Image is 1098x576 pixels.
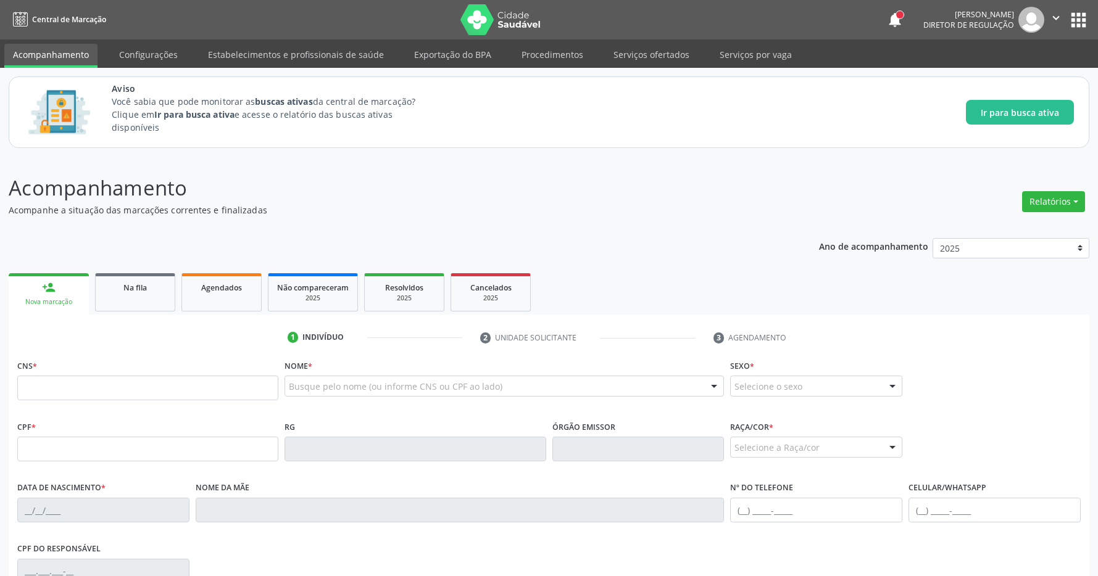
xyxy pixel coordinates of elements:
a: Exportação do BPA [406,44,500,65]
span: Resolvidos [385,282,423,293]
label: Órgão emissor [552,418,615,437]
div: Indivíduo [302,332,344,343]
button: Ir para busca ativa [966,100,1074,125]
img: Imagem de CalloutCard [24,84,94,140]
label: CPF do responsável [17,540,101,559]
input: (__) _____-_____ [909,498,1081,522]
button: apps [1068,9,1089,31]
span: Ir para busca ativa [981,106,1059,119]
label: Nome da mãe [196,479,249,498]
div: Nova marcação [17,297,80,307]
label: Nome [285,356,312,376]
label: RG [285,418,295,437]
p: Acompanhamento [9,173,765,204]
i:  [1049,11,1063,25]
div: person_add [42,281,56,294]
span: Selecione o sexo [734,380,802,393]
a: Estabelecimentos e profissionais de saúde [199,44,393,65]
label: Celular/WhatsApp [909,479,986,498]
button: Relatórios [1022,191,1085,212]
label: Nº do Telefone [730,479,793,498]
label: Raça/cor [730,418,773,437]
button:  [1044,7,1068,33]
span: Não compareceram [277,282,349,293]
p: Ano de acompanhamento [819,238,928,253]
a: Serviços ofertados [605,44,698,65]
input: (__) _____-_____ [730,498,902,522]
div: [PERSON_NAME] [923,9,1014,20]
button: notifications [886,11,904,28]
label: Sexo [730,356,754,376]
span: Cancelados [470,282,512,293]
div: 1 [288,332,299,343]
span: Central de Marcação [32,14,106,25]
span: Aviso [112,82,438,95]
p: Você sabia que pode monitorar as da central de marcação? Clique em e acesse o relatório das busca... [112,95,438,134]
span: Diretor de regulação [923,20,1014,30]
div: 2025 [277,294,349,303]
strong: Ir para busca ativa [154,109,235,120]
label: CNS [17,356,37,376]
a: Serviços por vaga [711,44,801,65]
a: Acompanhamento [4,44,98,68]
span: Busque pelo nome (ou informe CNS ou CPF ao lado) [289,380,502,393]
p: Acompanhe a situação das marcações correntes e finalizadas [9,204,765,216]
div: 2025 [373,294,435,303]
span: Na fila [123,282,147,293]
strong: buscas ativas [255,96,312,107]
a: Configurações [110,44,186,65]
span: Agendados [201,282,242,293]
div: 2025 [460,294,522,303]
a: Procedimentos [513,44,592,65]
a: Central de Marcação [9,9,106,30]
span: Selecione a Raça/cor [734,441,820,454]
label: Data de nascimento [17,479,106,498]
input: __/__/____ [17,498,189,522]
label: CPF [17,418,36,437]
img: img [1018,7,1044,33]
